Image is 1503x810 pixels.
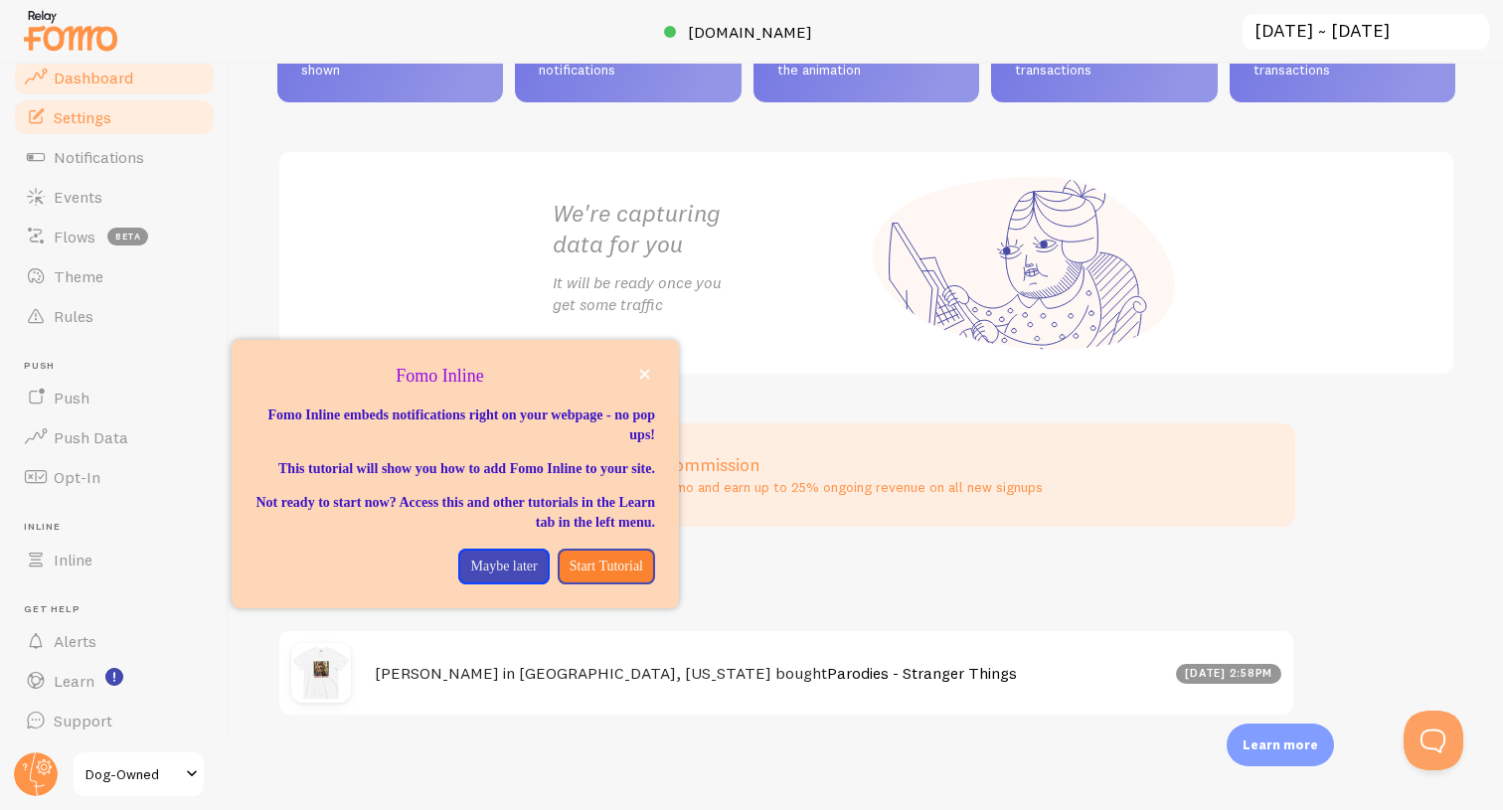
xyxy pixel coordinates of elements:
button: Maybe later [458,549,549,584]
a: Alerts [12,621,217,661]
p: Learn more [1243,735,1318,754]
p: Share Fomo and earn up to 25% ongoing revenue on all new signups [621,477,1043,497]
a: Events [12,177,217,217]
p: This tutorial will show you how to add Fomo Inline to your site. [255,459,655,479]
span: Dashboard [54,68,133,87]
a: Dashboard [12,58,217,97]
iframe: Help Scout Beacon - Open [1404,711,1463,770]
span: Events [54,187,102,207]
span: Opt-In [54,467,100,487]
p: Fomo Inline embeds notifications right on your webpage - no pop ups! [255,405,655,445]
a: Learn [12,661,217,701]
a: Theme [12,256,217,296]
span: Alerts [54,631,96,651]
a: Push Data [12,417,217,457]
a: Inline [12,540,217,579]
span: Learn [54,671,94,691]
span: Theme [54,266,103,286]
h4: [PERSON_NAME] in [GEOGRAPHIC_DATA], [US_STATE] bought [375,663,1164,684]
a: Parodies - Stranger Things [827,663,1017,683]
span: Dog-Owned [85,762,180,786]
button: close, [634,364,655,385]
p: Not ready to start now? Access this and other tutorials in the Learn tab in the left menu. [255,493,655,533]
button: Start Tutorial [558,549,655,584]
span: Get Help [24,603,217,616]
span: Push [24,360,217,373]
a: Support [12,701,217,740]
a: Flows beta [12,217,217,256]
span: Support [54,711,112,730]
svg: <p>Watch New Feature Tutorials!</p> [105,668,123,686]
h3: Earn commission [621,453,1043,476]
div: [DATE] 2:58pm [1176,664,1282,684]
a: Settings [12,97,217,137]
a: Opt-In [12,457,217,497]
span: Flows [54,227,95,246]
span: Notifications [54,147,144,167]
p: Maybe later [470,557,537,576]
span: beta [107,228,148,245]
div: Fomo Inline [232,340,679,608]
h2: We're capturing data for you [553,198,867,259]
span: Settings [54,107,111,127]
span: Inline [54,550,92,569]
a: Push [12,378,217,417]
img: fomo-relay-logo-orange.svg [21,5,120,56]
a: Notifications [12,137,217,177]
a: Rules [12,296,217,336]
span: Push Data [54,427,128,447]
span: Rules [54,306,93,326]
a: Dog-Owned [72,750,206,798]
span: Push [54,388,89,407]
span: Inline [24,521,217,534]
p: It will be ready once you get some traffic [553,271,867,317]
p: Start Tutorial [570,557,643,576]
div: Learn more [1227,724,1334,766]
p: Fomo Inline [255,364,655,390]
